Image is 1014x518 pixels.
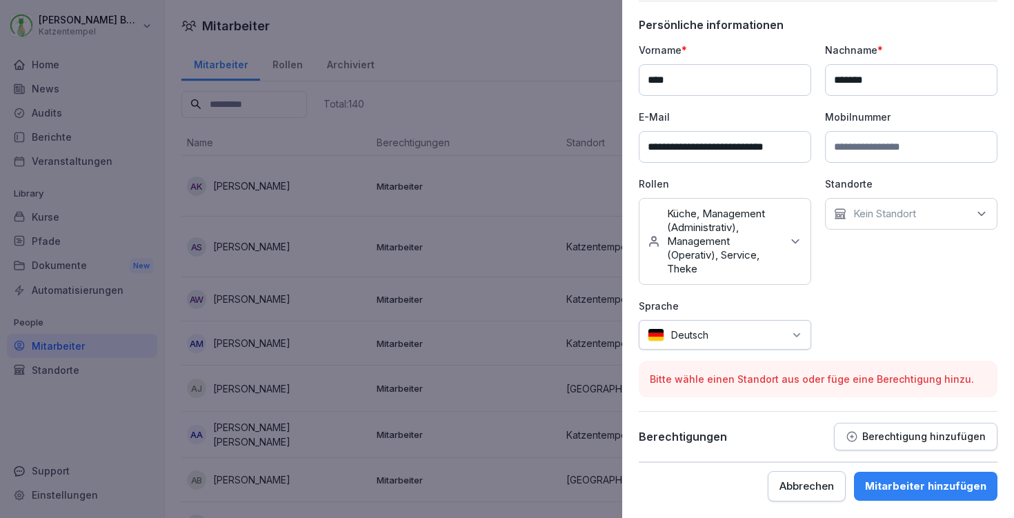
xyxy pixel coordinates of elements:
[825,43,997,57] p: Nachname
[834,423,997,450] button: Berechtigung hinzufügen
[639,177,811,191] p: Rollen
[779,479,834,494] div: Abbrechen
[825,177,997,191] p: Standorte
[650,372,986,386] p: Bitte wähle einen Standort aus oder füge eine Berechtigung hinzu.
[639,110,811,124] p: E-Mail
[768,471,846,501] button: Abbrechen
[639,320,811,350] div: Deutsch
[825,110,997,124] p: Mobilnummer
[639,299,811,313] p: Sprache
[639,430,727,444] p: Berechtigungen
[853,207,916,221] p: Kein Standort
[648,328,664,341] img: de.svg
[862,431,986,442] p: Berechtigung hinzufügen
[667,207,782,276] p: Küche, Management (Administrativ), Management (Operativ), Service, Theke
[854,472,997,501] button: Mitarbeiter hinzufügen
[639,43,811,57] p: Vorname
[639,18,997,32] p: Persönliche informationen
[865,479,986,494] div: Mitarbeiter hinzufügen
